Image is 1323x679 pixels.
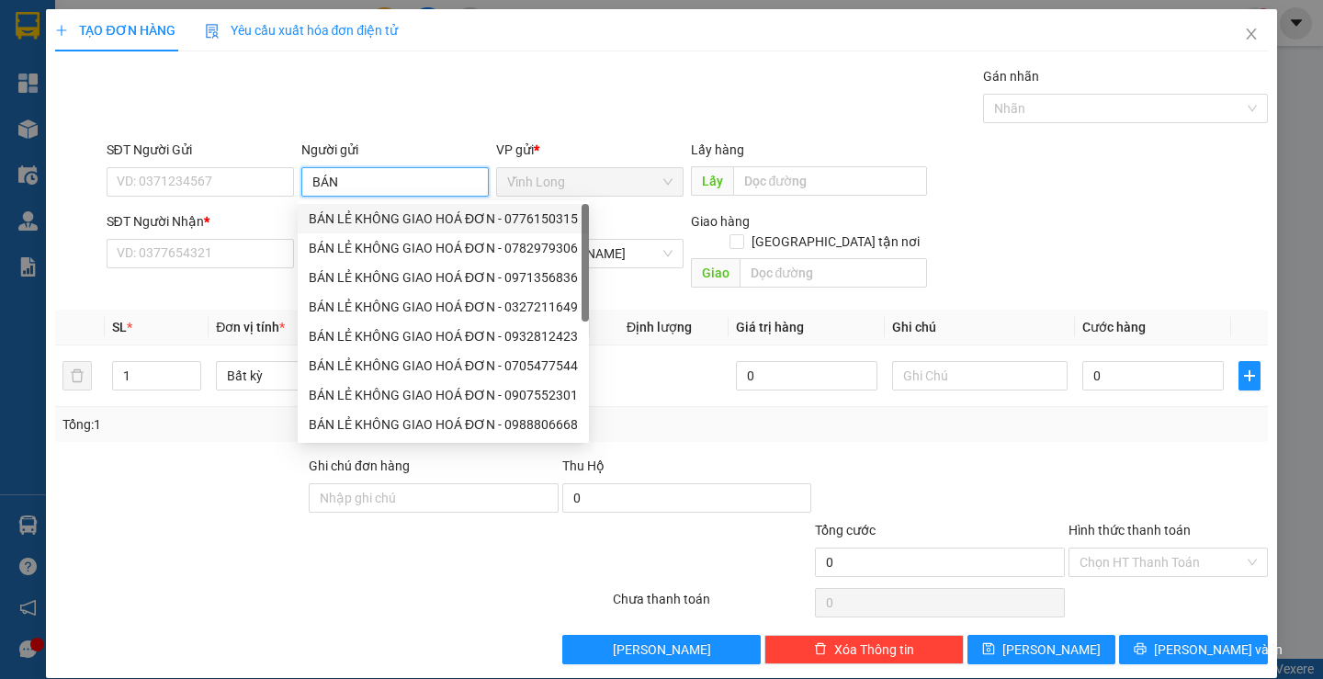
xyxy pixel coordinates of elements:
div: BÁN LẺ KHÔNG GIAO HOÁ ĐƠN - 0782979306 [298,233,589,263]
span: printer [1134,642,1147,657]
button: save[PERSON_NAME] [967,635,1115,664]
span: Xóa Thông tin [834,639,914,660]
div: BÁN LẺ KHÔNG GIAO HOÁ ĐƠN - 0971356836 [309,267,578,288]
button: [PERSON_NAME] [562,635,762,664]
img: icon [205,24,220,39]
div: SĐT Người Nhận [107,211,294,232]
span: Đơn vị tính [216,320,285,334]
div: BÁN LẺ KHÔNG GIAO HOÁ ĐƠN - 0932812423 [309,326,578,346]
div: BÁN LẺ KHÔNG GIAO HOÁ ĐƠN - 0907552301 [309,385,578,405]
th: Ghi chú [885,310,1075,345]
span: SL [112,320,127,334]
div: BÁN LẺ KHÔNG GIAO HOÁ ĐƠN - 0705477544 [309,356,578,376]
button: delete [62,361,92,390]
span: plus [1239,368,1260,383]
button: printer[PERSON_NAME] và In [1119,635,1267,664]
span: [PERSON_NAME] [613,639,711,660]
span: TẠO ĐƠN HÀNG [55,23,175,38]
span: [PERSON_NAME] [1002,639,1101,660]
div: BÁN LẺ KHÔNG GIAO HOÁ ĐƠN - 0988806668 [309,414,578,435]
span: delete [814,642,827,657]
span: Cước hàng [1082,320,1146,334]
div: Người gửi [301,140,489,160]
span: Giao hàng [691,214,750,229]
span: TP. Hồ Chí Minh [507,240,673,267]
button: Close [1226,9,1277,61]
span: [PERSON_NAME] và In [1154,639,1283,660]
div: SĐT Người Gửi [107,140,294,160]
span: [GEOGRAPHIC_DATA] tận nơi [744,232,927,252]
div: BÁN LẺ KHÔNG GIAO HOÁ ĐƠN - 0782979306 [309,238,578,258]
input: Ghi chú đơn hàng [309,483,559,513]
div: BÁN LẺ KHÔNG GIAO HOÁ ĐƠN - 0907552301 [298,380,589,410]
span: Bất kỳ [227,362,380,390]
label: Ghi chú đơn hàng [309,458,410,473]
span: plus [55,24,68,37]
div: BÁN LẺ KHÔNG GIAO HOÁ ĐƠN - 0776150315 [309,209,578,229]
div: BÁN LẺ KHÔNG GIAO HOÁ ĐƠN - 0327211649 [309,297,578,317]
span: Định lượng [627,320,692,334]
div: Chưa thanh toán [611,589,814,621]
span: Lấy hàng [691,142,744,157]
span: Giá trị hàng [736,320,804,334]
input: 0 [736,361,877,390]
div: BÁN LẺ KHÔNG GIAO HOÁ ĐƠN - 0988806668 [298,410,589,439]
span: Tổng cước [815,523,876,538]
span: Yêu cầu xuất hóa đơn điện tử [205,23,399,38]
div: BÁN LẺ KHÔNG GIAO HOÁ ĐƠN - 0327211649 [298,292,589,322]
div: Tổng: 1 [62,414,512,435]
div: BÁN LẺ KHÔNG GIAO HOÁ ĐƠN - 0932812423 [298,322,589,351]
div: BÁN LẺ KHÔNG GIAO HOÁ ĐƠN - 0705477544 [298,351,589,380]
span: Thu Hộ [562,458,605,473]
span: save [982,642,995,657]
label: Gán nhãn [983,69,1039,84]
button: plus [1238,361,1261,390]
span: close [1244,27,1259,41]
span: Vĩnh Long [507,168,673,196]
input: Dọc đường [733,166,927,196]
span: Lấy [691,166,733,196]
button: deleteXóa Thông tin [764,635,964,664]
span: Giao [691,258,740,288]
input: Ghi Chú [892,361,1068,390]
input: Dọc đường [740,258,927,288]
div: BÁN LẺ KHÔNG GIAO HOÁ ĐƠN - 0776150315 [298,204,589,233]
div: BÁN LẺ KHÔNG GIAO HOÁ ĐƠN - 0971356836 [298,263,589,292]
div: VP gửi [496,140,684,160]
label: Hình thức thanh toán [1069,523,1191,538]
